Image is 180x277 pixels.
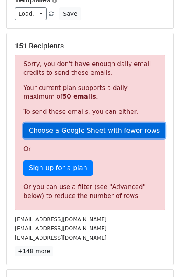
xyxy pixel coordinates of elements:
[23,123,165,138] a: Choose a Google Sheet with fewer rows
[15,246,53,256] a: +148 more
[59,7,81,20] button: Save
[23,60,157,77] p: Sorry, you don't have enough daily email credits to send these emails.
[23,182,157,201] div: Or you can use a filter (see "Advanced" below) to reduce the number of rows
[63,93,96,100] strong: 50 emails
[15,225,107,231] small: [EMAIL_ADDRESS][DOMAIN_NAME]
[23,108,157,116] p: To send these emails, you can either:
[15,216,107,222] small: [EMAIL_ADDRESS][DOMAIN_NAME]
[23,145,157,154] p: Or
[23,84,157,101] p: Your current plan supports a daily maximum of .
[23,160,93,176] a: Sign up for a plan
[15,42,165,51] h5: 151 Recipients
[15,235,107,241] small: [EMAIL_ADDRESS][DOMAIN_NAME]
[139,238,180,277] iframe: Chat Widget
[15,7,47,20] a: Load...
